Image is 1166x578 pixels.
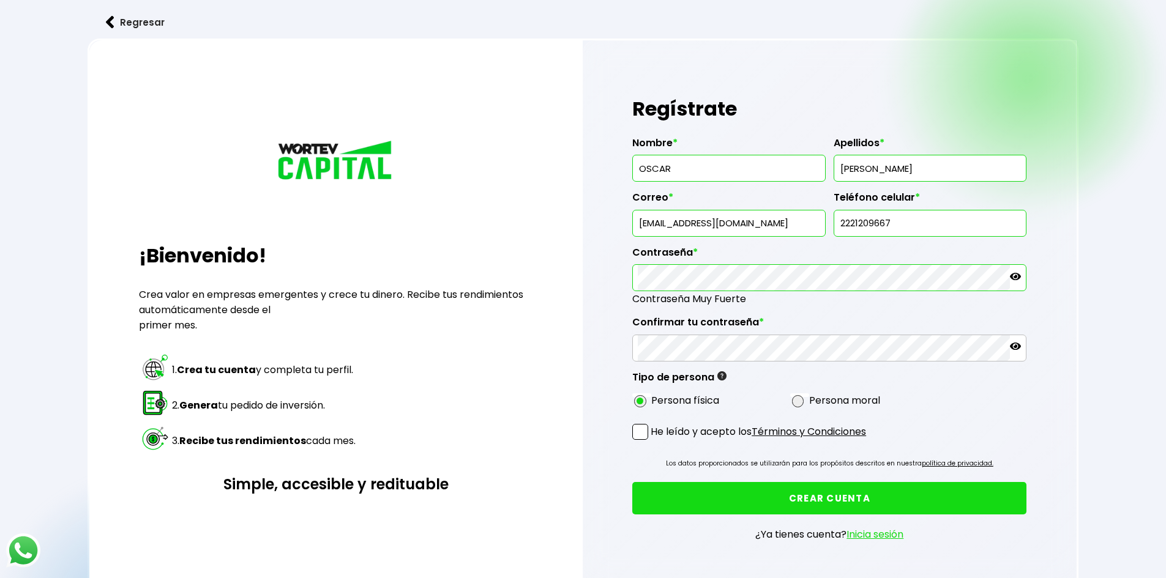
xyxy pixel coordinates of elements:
[651,424,866,439] p: He leído y acepto los
[6,533,40,568] img: logos_whatsapp-icon.242b2217.svg
[171,423,356,458] td: 3. cada mes.
[141,388,170,417] img: paso 2
[632,137,826,155] label: Nombre
[922,459,993,468] a: política de privacidad.
[632,371,727,390] label: Tipo de persona
[755,527,903,542] p: ¿Ya tienes cuenta?
[809,393,880,408] label: Persona moral
[632,91,1026,127] h1: Regístrate
[666,458,993,470] p: Los datos proporcionados se utilizarán para los propósitos descritos en nuestra
[275,139,397,184] img: logo_wortev_capital
[632,482,1026,514] button: CREAR CUENTA
[171,388,356,422] td: 2. tu pedido de inversión.
[651,393,719,408] label: Persona física
[839,210,1022,236] input: 10 dígitos
[88,6,1078,39] a: flecha izquierdaRegresar
[139,241,533,270] h2: ¡Bienvenido!
[632,291,1026,306] span: Contraseña Muy Fuerte
[717,371,727,380] img: gfR76cHglkPwleuBLjWdxeZVvX9Wp6JBDmjRYY8JYDQn16A2ICN00zLTgIroGa6qie5tIuWH7V3AapTKqzv+oMZsGfMUqL5JM...
[638,210,820,236] input: inversionista@gmail.com
[139,473,533,495] h3: Simple, accesible y redituable
[88,6,183,39] button: Regresar
[632,316,1026,335] label: Confirmar tu contraseña
[139,287,533,333] p: Crea valor en empresas emergentes y crece tu dinero. Recibe tus rendimientos automáticamente desd...
[834,137,1027,155] label: Apellidos
[141,424,170,453] img: paso 3
[752,424,866,439] a: Términos y Condiciones
[834,191,1027,210] label: Teléfono celular
[106,16,114,29] img: flecha izquierda
[179,434,306,448] strong: Recibe tus rendimientos
[177,363,256,377] strong: Crea tu cuenta
[141,353,170,382] img: paso 1
[179,398,218,412] strong: Genera
[632,191,826,210] label: Correo
[171,352,356,387] td: 1. y completa tu perfil.
[846,527,903,541] a: Inicia sesión
[632,246,1026,265] label: Contraseña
